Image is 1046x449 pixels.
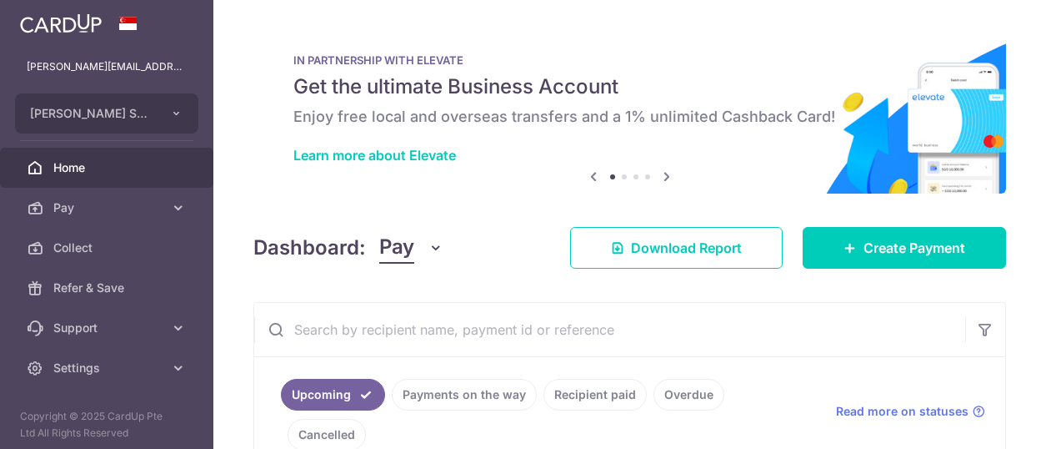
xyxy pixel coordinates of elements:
span: Refer & Save [53,280,163,296]
span: [PERSON_NAME] SECRETARIAL PTE. LTD. [30,105,153,122]
input: Search by recipient name, payment id or reference [254,303,965,356]
a: Learn more about Elevate [293,147,456,164]
span: Settings [53,360,163,376]
a: Read more on statuses [836,403,985,420]
a: Recipient paid [543,379,647,411]
button: Pay [379,232,443,264]
span: Pay [379,232,414,264]
span: Collect [53,240,163,256]
p: IN PARTNERSHIP WITH ELEVATE [293,53,966,67]
h6: Enjoy free local and overseas transfers and a 1% unlimited Cashback Card! [293,107,966,127]
a: Upcoming [281,379,385,411]
span: Read more on statuses [836,403,968,420]
button: [PERSON_NAME] SECRETARIAL PTE. LTD. [15,93,198,134]
a: Payments on the way [392,379,537,411]
p: [PERSON_NAME][EMAIL_ADDRESS][DOMAIN_NAME] [27,58,187,75]
span: Create Payment [863,238,965,258]
span: Download Report [631,238,742,258]
a: Overdue [653,379,724,411]
h4: Dashboard: [253,233,366,263]
img: Renovation banner [253,27,1006,194]
span: Home [53,159,163,176]
a: Create Payment [803,227,1006,269]
img: CardUp [20,13,102,33]
h5: Get the ultimate Business Account [293,73,966,100]
span: Support [53,320,163,336]
span: Pay [53,199,163,216]
a: Download Report [570,227,783,269]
